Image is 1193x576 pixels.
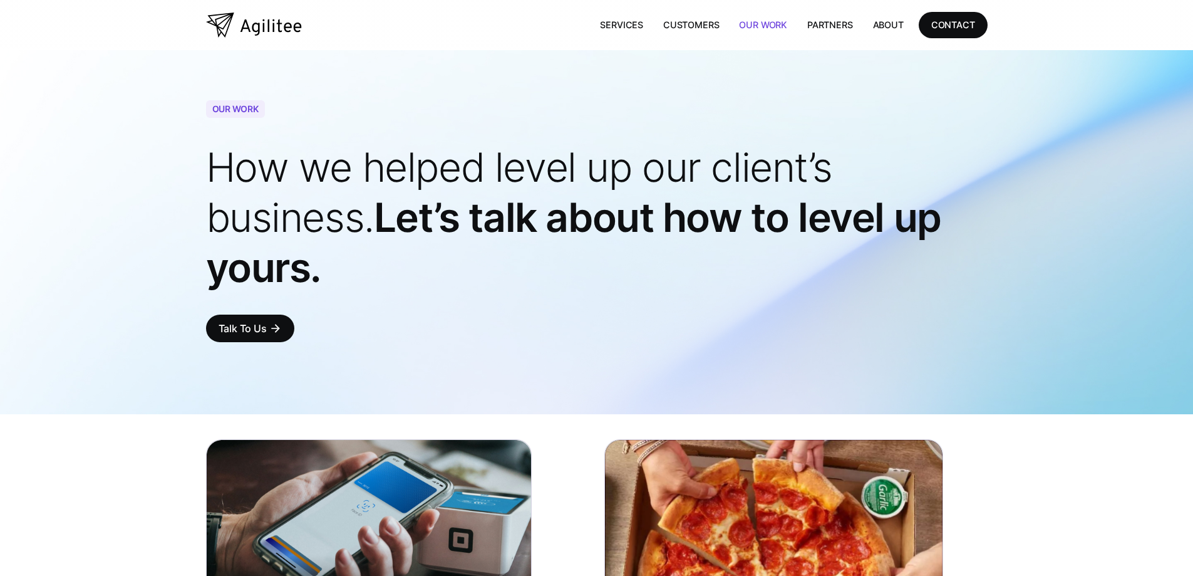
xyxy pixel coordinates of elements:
[269,322,282,335] div: arrow_forward
[931,17,975,33] div: CONTACT
[863,12,914,38] a: About
[206,142,988,293] h1: Let’s talk about how to level up yours.
[206,315,294,342] a: Talk To Usarrow_forward
[206,13,302,38] a: home
[919,12,988,38] a: CONTACT
[729,12,797,38] a: Our Work
[797,12,863,38] a: Partners
[219,320,267,337] div: Talk To Us
[590,12,653,38] a: Services
[653,12,729,38] a: Customers
[206,143,832,241] span: How we helped level up our client’s business.
[206,100,265,118] div: OUR WORK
